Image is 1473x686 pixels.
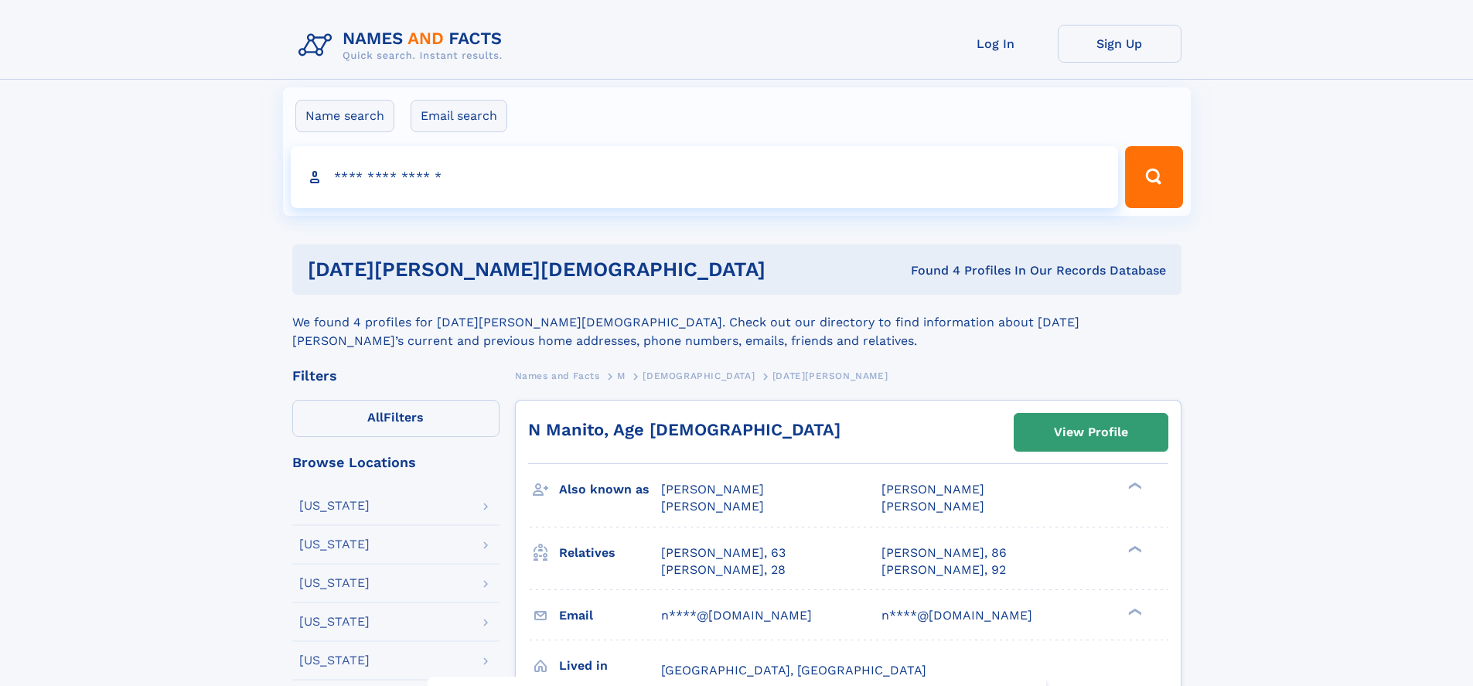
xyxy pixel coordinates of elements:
[617,366,626,385] a: M
[881,561,1006,578] a: [PERSON_NAME], 92
[559,602,661,629] h3: Email
[881,544,1007,561] a: [PERSON_NAME], 86
[1124,481,1143,491] div: ❯
[528,420,840,439] a: N Manito, Age [DEMOGRAPHIC_DATA]
[1124,606,1143,616] div: ❯
[643,370,755,381] span: [DEMOGRAPHIC_DATA]
[292,400,500,437] label: Filters
[299,500,370,512] div: [US_STATE]
[299,538,370,551] div: [US_STATE]
[559,540,661,566] h3: Relatives
[881,499,984,514] span: [PERSON_NAME]
[661,561,786,578] a: [PERSON_NAME], 28
[308,260,838,279] h1: [DATE][PERSON_NAME][DEMOGRAPHIC_DATA]
[661,499,764,514] span: [PERSON_NAME]
[559,653,661,679] h3: Lived in
[643,366,755,385] a: [DEMOGRAPHIC_DATA]
[838,262,1166,279] div: Found 4 Profiles In Our Records Database
[515,366,600,385] a: Names and Facts
[661,663,926,677] span: [GEOGRAPHIC_DATA], [GEOGRAPHIC_DATA]
[292,456,500,469] div: Browse Locations
[292,295,1181,350] div: We found 4 profiles for [DATE][PERSON_NAME][DEMOGRAPHIC_DATA]. Check out our directory to find in...
[299,654,370,667] div: [US_STATE]
[292,369,500,383] div: Filters
[1124,544,1143,554] div: ❯
[292,25,515,67] img: Logo Names and Facts
[1125,146,1182,208] button: Search Button
[661,482,764,497] span: [PERSON_NAME]
[772,370,888,381] span: [DATE][PERSON_NAME]
[367,410,384,425] span: All
[559,476,661,503] h3: Also known as
[1058,25,1181,63] a: Sign Up
[1014,414,1168,451] a: View Profile
[411,100,507,132] label: Email search
[881,482,984,497] span: [PERSON_NAME]
[661,544,786,561] a: [PERSON_NAME], 63
[934,25,1058,63] a: Log In
[295,100,394,132] label: Name search
[299,616,370,628] div: [US_STATE]
[291,146,1119,208] input: search input
[617,370,626,381] span: M
[299,577,370,589] div: [US_STATE]
[1054,415,1128,450] div: View Profile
